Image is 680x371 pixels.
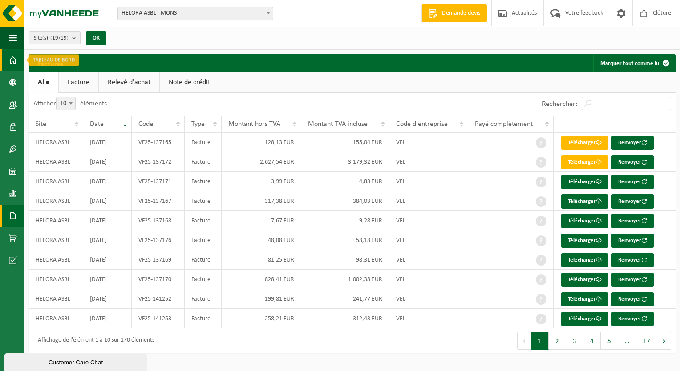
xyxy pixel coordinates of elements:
[185,289,222,309] td: Facture
[636,332,657,350] button: 17
[83,309,132,328] td: [DATE]
[308,121,368,128] span: Montant TVA incluse
[222,250,301,270] td: 81,25 EUR
[29,152,83,172] td: HELORA ASBL
[50,35,69,41] count: (19/19)
[561,253,608,267] a: Télécharger
[118,7,273,20] span: HELORA ASBL - MONS
[132,172,185,191] td: VF25-137171
[185,309,222,328] td: Facture
[389,230,468,250] td: VEL
[132,289,185,309] td: VF25-141252
[301,191,389,211] td: 384,03 EUR
[222,133,301,152] td: 128,13 EUR
[185,250,222,270] td: Facture
[389,152,468,172] td: VEL
[561,214,608,228] a: Télécharger
[33,333,154,349] div: Affichage de l'élément 1 à 10 sur 170 éléments
[83,289,132,309] td: [DATE]
[132,133,185,152] td: VF25-137165
[440,9,482,18] span: Demande devis
[301,230,389,250] td: 58,18 EUR
[29,309,83,328] td: HELORA ASBL
[611,136,654,150] button: Renvoyer
[611,273,654,287] button: Renvoyer
[389,172,468,191] td: VEL
[36,121,46,128] span: Site
[475,121,533,128] span: Payé complètement
[29,72,58,93] a: Alle
[185,270,222,289] td: Facture
[132,211,185,230] td: VF25-137168
[301,152,389,172] td: 3.179,32 EUR
[185,191,222,211] td: Facture
[83,230,132,250] td: [DATE]
[132,309,185,328] td: VF25-141253
[29,230,83,250] td: HELORA ASBL
[301,133,389,152] td: 155,04 EUR
[117,7,273,20] span: HELORA ASBL - MONS
[611,175,654,189] button: Renvoyer
[657,332,671,350] button: Next
[618,332,636,350] span: …
[29,54,72,72] h2: Factures
[222,172,301,191] td: 3,99 EUR
[611,292,654,306] button: Renvoyer
[33,100,107,107] label: Afficher éléments
[29,250,83,270] td: HELORA ASBL
[389,133,468,152] td: VEL
[301,250,389,270] td: 98,31 EUR
[561,194,608,209] a: Télécharger
[222,191,301,211] td: 317,38 EUR
[29,172,83,191] td: HELORA ASBL
[59,72,98,93] a: Facture
[83,152,132,172] td: [DATE]
[421,4,487,22] a: Demande devis
[228,121,280,128] span: Montant hors TVA
[86,31,106,45] button: OK
[396,121,448,128] span: Code d'entreprise
[517,332,531,350] button: Previous
[83,133,132,152] td: [DATE]
[222,289,301,309] td: 199,81 EUR
[222,152,301,172] td: 2.627,54 EUR
[29,31,81,44] button: Site(s)(19/19)
[389,289,468,309] td: VEL
[132,230,185,250] td: VF25-137176
[83,191,132,211] td: [DATE]
[301,289,389,309] td: 241,77 EUR
[132,270,185,289] td: VF25-137170
[138,121,153,128] span: Code
[611,155,654,169] button: Renvoyer
[389,309,468,328] td: VEL
[561,175,608,189] a: Télécharger
[57,97,75,110] span: 10
[191,121,205,128] span: Type
[561,155,608,169] a: Télécharger
[611,253,654,267] button: Renvoyer
[531,332,549,350] button: 1
[389,211,468,230] td: VEL
[566,332,583,350] button: 3
[83,211,132,230] td: [DATE]
[90,121,104,128] span: Date
[34,32,69,45] span: Site(s)
[29,191,83,211] td: HELORA ASBL
[29,211,83,230] td: HELORA ASBL
[611,194,654,209] button: Renvoyer
[83,270,132,289] td: [DATE]
[132,250,185,270] td: VF25-137169
[301,172,389,191] td: 4,83 EUR
[611,234,654,248] button: Renvoyer
[132,152,185,172] td: VF25-137172
[222,270,301,289] td: 828,41 EUR
[132,191,185,211] td: VF25-137167
[611,312,654,326] button: Renvoyer
[222,230,301,250] td: 48,08 EUR
[611,214,654,228] button: Renvoyer
[561,273,608,287] a: Télécharger
[542,101,577,108] label: Rechercher:
[99,72,159,93] a: Relevé d'achat
[561,234,608,248] a: Télécharger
